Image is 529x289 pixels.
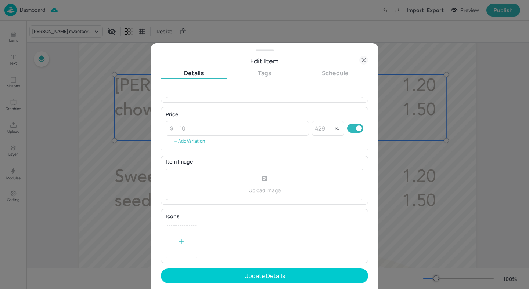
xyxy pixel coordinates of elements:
p: kJ [335,126,340,131]
button: Schedule [302,69,368,77]
input: 429 [312,121,335,136]
p: Price [166,112,178,117]
p: Item Image [166,159,363,164]
input: 10 [175,121,309,136]
button: Tags [231,69,298,77]
p: Upload Image [249,186,281,194]
button: Update Details [161,268,368,283]
p: Icons [166,214,363,219]
button: Details [161,69,227,77]
button: Add Variation [166,136,213,147]
div: Edit Item [161,56,368,66]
